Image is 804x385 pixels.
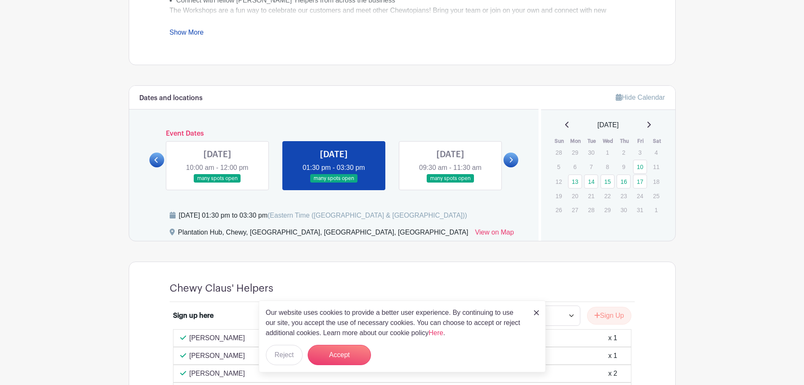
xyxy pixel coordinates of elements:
p: 26 [552,203,566,216]
div: x 2 [608,369,617,379]
th: Tue [584,137,600,145]
p: 7 [584,160,598,173]
div: Plantation Hub, Chewy, [GEOGRAPHIC_DATA], [GEOGRAPHIC_DATA], [GEOGRAPHIC_DATA] [178,227,468,241]
p: Our website uses cookies to provide a better user experience. By continuing to use our site, you ... [266,308,525,338]
p: 28 [552,146,566,159]
p: 1 [601,146,615,159]
p: 18 [649,175,663,188]
a: View on Map [475,227,514,241]
th: Sat [649,137,665,145]
p: 9 [617,160,631,173]
p: [PERSON_NAME] [189,369,245,379]
a: 13 [568,175,582,188]
a: 14 [584,175,598,188]
p: [PERSON_NAME] [189,351,245,361]
p: 4 [649,146,663,159]
h6: Dates and locations [139,94,203,102]
div: Sign up here [173,311,214,321]
div: x 1 [608,333,617,343]
p: 22 [601,189,615,202]
p: 19 [552,189,566,202]
a: 10 [633,160,647,174]
a: Hide Calendar [616,94,665,101]
span: (Eastern Time ([GEOGRAPHIC_DATA] & [GEOGRAPHIC_DATA])) [268,212,467,219]
p: 30 [617,203,631,216]
p: [PERSON_NAME] [189,333,245,343]
p: 30 [584,146,598,159]
a: 15 [601,175,615,188]
p: 21 [584,189,598,202]
p: 5 [552,160,566,173]
th: Thu [616,137,633,145]
div: The Workshops are a fun way to celebrate our customers and meet other Chewtopians! Bring your tea... [170,5,635,76]
p: 20 [568,189,582,202]
button: Reject [266,345,303,365]
th: Mon [568,137,584,145]
h4: Chewy Claus' Helpers [170,282,273,295]
span: [DATE] [598,120,619,130]
th: Sun [551,137,568,145]
p: 29 [568,146,582,159]
p: 8 [601,160,615,173]
div: [DATE] 01:30 pm to 03:30 pm [179,210,467,221]
p: 23 [617,189,631,202]
button: Accept [308,345,371,365]
p: 25 [649,189,663,202]
p: 2 [617,146,631,159]
p: 29 [601,203,615,216]
p: 27 [568,203,582,216]
th: Wed [600,137,617,145]
button: Sign Up [587,307,631,325]
p: 11 [649,160,663,173]
a: 17 [633,175,647,188]
img: close_button-5f87c8562297e5c2d7936805f587ecaba9071eb48480494691a3f1689db116b3.svg [534,310,539,315]
p: 3 [633,146,647,159]
p: 24 [633,189,647,202]
div: x 1 [608,351,617,361]
p: 6 [568,160,582,173]
a: Here [429,329,444,336]
p: 28 [584,203,598,216]
a: Show More [170,29,204,39]
p: 12 [552,175,566,188]
p: 1 [649,203,663,216]
th: Fri [633,137,649,145]
h6: Event Dates [164,130,504,138]
p: 31 [633,203,647,216]
a: 16 [617,175,631,188]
